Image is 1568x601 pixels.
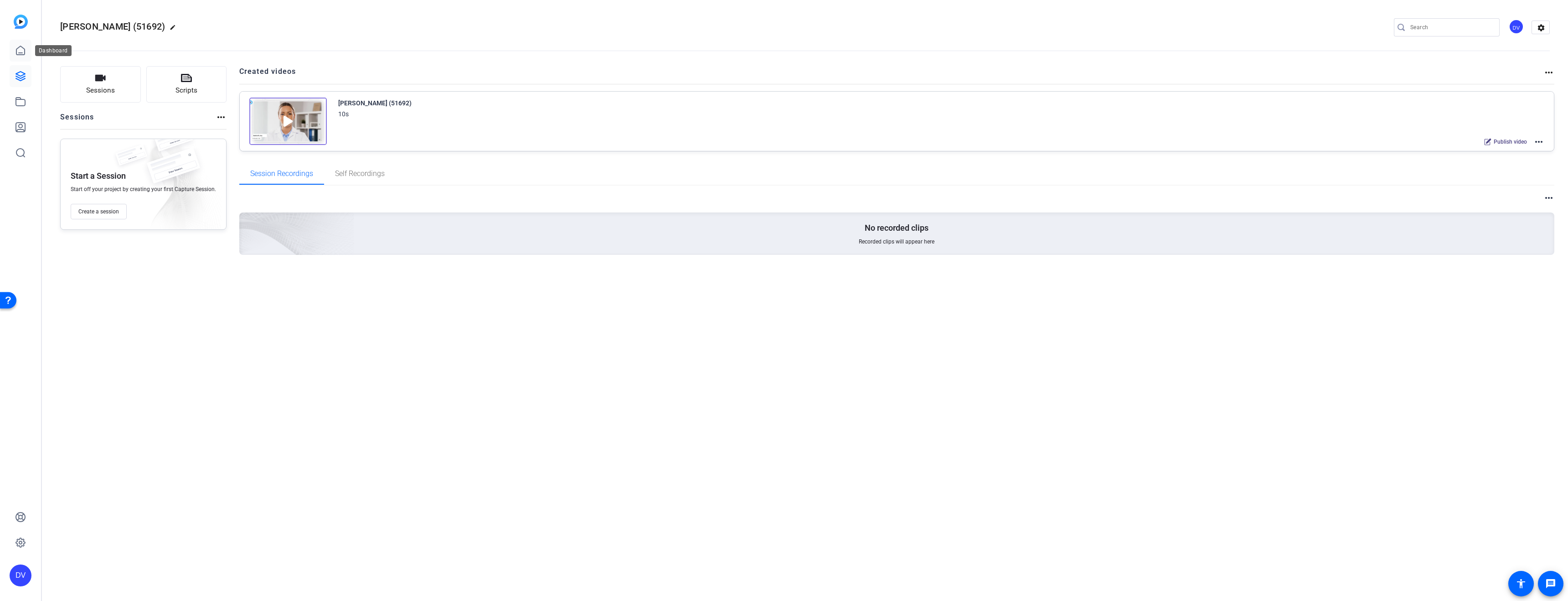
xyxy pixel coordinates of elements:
[35,45,72,56] div: Dashboard
[239,66,1544,84] h2: Created videos
[14,15,28,29] img: blue-gradient.svg
[1533,136,1544,147] mat-icon: more_horiz
[1410,22,1492,33] input: Search
[1494,138,1527,145] span: Publish video
[335,170,385,177] span: Self Recordings
[250,170,313,177] span: Session Recordings
[86,85,115,96] span: Sessions
[1516,578,1527,589] mat-icon: accessibility
[1509,19,1524,34] div: DV
[865,223,928,233] p: No recorded clips
[249,98,327,145] img: Creator Project Thumbnail
[111,145,152,171] img: fake-session.png
[10,565,31,586] div: DV
[60,66,141,103] button: Sessions
[146,66,227,103] button: Scripts
[338,98,412,109] div: [PERSON_NAME] (51692)
[1532,21,1550,35] mat-icon: settings
[137,123,355,321] img: embarkstudio-empty-session.png
[71,204,127,219] button: Create a session
[1545,578,1556,589] mat-icon: message
[1543,192,1554,203] mat-icon: more_horiz
[216,112,227,123] mat-icon: more_horiz
[1509,19,1525,35] ngx-avatar: Derek Viars
[71,186,216,193] span: Start off your project by creating your first Capture Session.
[338,109,349,119] div: 10s
[133,136,222,234] img: embarkstudio-empty-session.png
[71,171,126,181] p: Start a Session
[170,24,181,35] mat-icon: edit
[78,208,119,215] span: Create a session
[859,238,934,245] span: Recorded clips will appear here
[148,125,198,159] img: fake-session.png
[60,112,94,129] h2: Sessions
[60,21,165,32] span: [PERSON_NAME] (51692)
[139,148,207,193] img: fake-session.png
[175,85,197,96] span: Scripts
[1543,67,1554,78] mat-icon: more_horiz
